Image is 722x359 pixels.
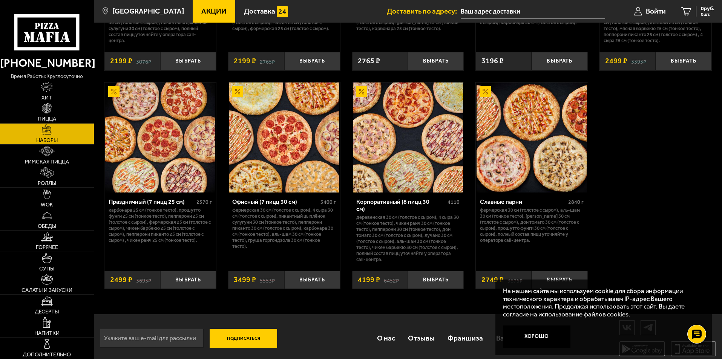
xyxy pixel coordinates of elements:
img: Корпоративный (8 пицц 30 см) [353,82,463,192]
span: 2570 г [196,199,212,205]
button: Выбрать [408,52,464,70]
span: 3400 г [320,199,336,205]
a: О нас [370,326,401,350]
span: Салаты и закуски [21,288,72,293]
div: Славные парни [480,198,566,205]
button: Выбрать [532,271,587,289]
span: Напитки [34,331,60,336]
a: Отзывы [402,326,441,350]
button: Выбрать [160,52,216,70]
div: Офисный (7 пицц 30 см) [232,198,319,205]
a: Вакансии [490,326,534,350]
p: Деревенская 30 см (толстое с сыром), 4 сыра 30 см (тонкое тесто), Чикен Ранч 30 см (тонкое тесто)... [356,214,460,263]
button: Выбрать [284,271,340,289]
span: Супы [39,266,54,272]
span: Наборы [36,138,58,143]
span: 2199 ₽ [234,57,256,65]
p: Карбонара 30 см (толстое с сыром), Прошутто Фунги 30 см (толстое с сыром), [PERSON_NAME] 30 см (т... [109,8,212,44]
span: 2840 г [568,199,584,205]
span: Обеды [38,224,56,229]
button: Выбрать [408,271,464,289]
div: Праздничный (7 пицц 25 см) [109,198,195,205]
img: Офисный (7 пицц 30 см) [229,82,339,192]
button: Хорошо [503,325,571,348]
img: Акционный [480,86,491,97]
span: 4199 ₽ [358,276,380,284]
span: 3196 ₽ [481,57,504,65]
s: 3393 ₽ [631,57,646,65]
span: Доставить по адресу: [387,8,461,15]
img: 15daf4d41897b9f0e9f617042186c801.svg [277,6,288,17]
img: Акционный [232,86,243,97]
s: 2765 ₽ [260,57,275,65]
img: Праздничный (7 пицц 25 см) [105,82,215,192]
span: 0 руб. [701,6,714,11]
div: Корпоративный (8 пицц 30 см) [356,198,446,212]
s: 5553 ₽ [260,276,275,284]
span: Доставка [244,8,275,15]
p: Чикен Ранч 25 см (толстое с сыром), Чикен Барбекю 25 см (толстое с сыром), Карбонара 25 см (толст... [604,8,707,44]
span: 2199 ₽ [110,57,132,65]
s: 3693 ₽ [136,276,151,284]
span: 2499 ₽ [605,57,627,65]
span: Римская пицца [25,159,69,165]
span: Хит [41,95,52,101]
button: Выбрать [284,52,340,70]
s: 6452 ₽ [384,276,399,284]
span: Дополнительно [23,352,71,357]
button: Выбрать [656,52,711,70]
span: Акции [201,8,227,15]
span: Войти [646,8,666,15]
p: Фермерская 30 см (толстое с сыром), 4 сыра 30 см (толстое с сыром), Пикантный цыплёнок сулугуни 3... [232,207,336,249]
button: Выбрать [532,52,587,70]
s: 3076 ₽ [136,57,151,65]
span: 3499 ₽ [234,276,256,284]
button: Выбрать [160,271,216,289]
s: 3875 ₽ [507,276,523,284]
p: Фермерская 30 см (толстое с сыром), Аль-Шам 30 см (тонкое тесто), [PERSON_NAME] 30 см (толстое с ... [480,207,584,243]
img: Славные парни [477,82,587,192]
span: 2749 ₽ [481,276,504,284]
span: 2499 ₽ [110,276,132,284]
span: Горячее [36,245,58,250]
span: 4110 [448,199,460,205]
img: Акционный [108,86,120,97]
p: Карбонара 25 см (тонкое тесто), Прошутто Фунги 25 см (тонкое тесто), Пепперони 25 см (толстое с с... [109,207,212,243]
button: Подписаться [210,329,277,348]
img: Акционный [356,86,367,97]
input: Ваш адрес доставки [461,5,605,18]
span: [GEOGRAPHIC_DATA] [112,8,184,15]
span: WOK [41,202,53,208]
input: Укажите ваш e-mail для рассылки [100,329,204,348]
a: АкционныйПраздничный (7 пицц 25 см) [104,82,216,192]
a: АкционныйОфисный (7 пицц 30 см) [228,82,340,192]
a: Франшиза [441,326,489,350]
span: 0 шт. [701,12,714,17]
span: Пицца [38,116,56,122]
span: Роллы [38,181,56,186]
span: Десерты [35,309,59,315]
span: 2765 ₽ [358,57,380,65]
a: АкционныйКорпоративный (8 пицц 30 см) [352,82,464,192]
a: АкционныйСлавные парни [476,82,588,192]
p: На нашем сайте мы используем cookie для сбора информации технического характера и обрабатываем IP... [503,287,700,318]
